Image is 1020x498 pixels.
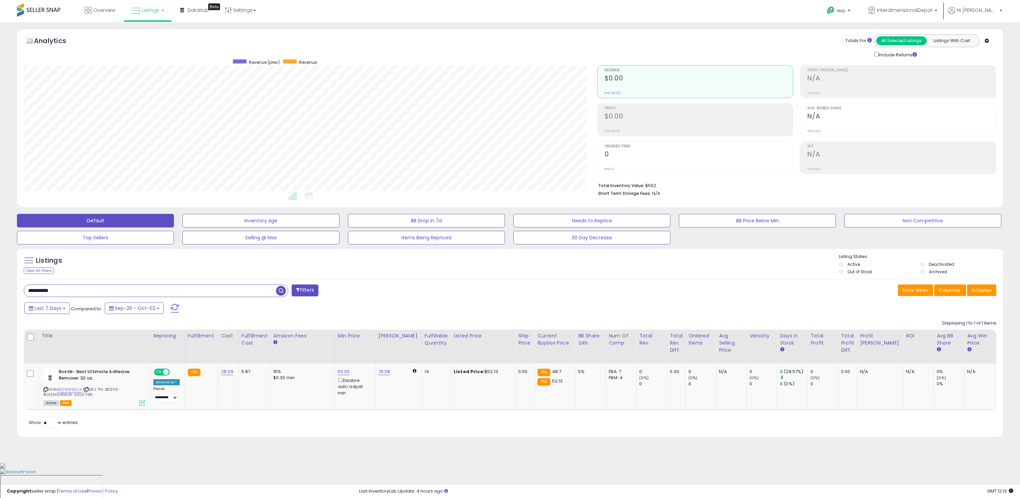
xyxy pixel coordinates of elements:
div: Include Returns [869,51,925,58]
div: ASIN: [43,369,145,405]
div: FBA: 7 [609,369,631,375]
small: Prev: N/A [807,167,821,171]
h2: $0.00 [605,74,793,84]
div: 0 [639,369,667,375]
i: Get Help [826,6,835,15]
span: Show: entries [29,419,78,426]
button: BB Drop in 7d [348,214,505,227]
label: Deactivated [929,261,954,267]
small: Avg Win Price. [967,347,971,353]
h2: $0.00 [605,112,793,122]
h5: Listings [36,256,62,265]
a: 28.09 [221,368,233,375]
span: Help [837,8,846,14]
small: (0%) [749,375,759,381]
span: Revenue (prev) [249,59,280,65]
div: Fulfillment Cost [241,332,268,347]
div: Preset: [153,387,180,402]
button: 30 Day Decrease [513,231,670,244]
div: 0 (0%) [780,381,807,387]
span: Columns [939,287,960,294]
span: Ordered Items [605,145,793,148]
div: 0 [688,381,716,387]
div: FBM: 4 [609,375,631,381]
small: (0%) [639,375,649,381]
b: Bostik- Best Ultimate Adhesive Remover 32 oz. [59,369,141,383]
span: Sep-26 - Oct-02 [115,305,155,312]
div: Avg Win Price [967,332,992,347]
div: 0 [749,369,777,375]
span: OFF [169,369,180,375]
span: ROI [807,145,996,148]
div: Clear All Filters [24,268,54,274]
button: Listings With Cost [926,36,977,45]
button: Top Sellers [17,231,174,244]
small: Prev: N/A [807,129,821,133]
span: Last 7 Days [35,305,61,312]
div: Min Price [338,332,373,339]
a: Hi [PERSON_NAME] [948,7,1002,22]
div: Amazon AI * [153,379,180,385]
span: N/A [652,190,660,197]
h2: N/A [807,112,996,122]
div: BB Share 24h. [578,332,603,347]
small: (0%) [688,375,698,381]
div: ROI [906,332,931,339]
label: Active [847,261,860,267]
div: Total Rev. Diff. [670,332,683,354]
div: Total Profit Diff. [841,332,854,354]
div: N/A [906,369,928,375]
div: Avg Selling Price [719,332,744,354]
button: All Selected Listings [876,36,927,45]
div: Days In Stock [780,332,805,347]
div: 0.00 [670,369,680,375]
div: 0% [937,381,964,387]
div: Displaying 1 to 1 of 1 items [942,320,996,327]
div: $52.13 [454,369,510,375]
small: Amazon Fees. [273,339,277,346]
small: (0%) [810,375,820,381]
div: 0 [688,369,716,375]
div: Title [42,332,148,339]
div: N/A [967,369,989,375]
div: Tooltip anchor [208,3,220,10]
p: Listing States: [839,254,1003,260]
button: Non Competitive [844,214,1001,227]
b: Listed Price: [454,368,485,375]
div: Ordered Items [688,332,713,347]
div: 0 [639,381,667,387]
small: (0%) [937,375,946,381]
span: Overview [93,7,115,14]
div: Amazon Fees [273,332,332,339]
button: Items Being Repriced [348,231,505,244]
h5: Analytics [34,36,79,47]
span: Compared to: [71,306,102,312]
div: 0% [937,369,964,375]
div: N/A [860,369,898,375]
div: 0 [749,381,777,387]
div: N/A [719,369,741,375]
a: 50.00 [338,368,350,375]
div: Repricing [153,332,182,339]
div: 0.00 [841,369,852,375]
div: Velocity [749,332,774,339]
label: Archived [929,269,947,275]
span: | SKU: THI-BOSTIK-BUADHSVRMVR-32OZ-FBA [43,387,120,397]
button: Sep-26 - Oct-02 [105,302,164,314]
div: Num of Comp. [609,332,633,347]
div: Current Buybox Price [537,332,572,347]
button: Needs to Reprice [513,214,670,227]
label: Out of Stock [847,269,872,275]
div: 0 [810,381,838,387]
span: Profit [PERSON_NAME] [807,69,996,72]
div: Ship Price [518,332,532,347]
div: $0.30 min [273,375,330,381]
div: Profit [PERSON_NAME] [860,332,900,347]
div: [PERSON_NAME] [378,332,419,339]
small: FBA [537,369,550,376]
small: Days In Stock. [780,347,784,353]
button: Selling @ Max [182,231,339,244]
h2: 0 [605,150,793,160]
div: 5.87 [241,369,265,375]
div: Fulfillable Quantity [425,332,448,347]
